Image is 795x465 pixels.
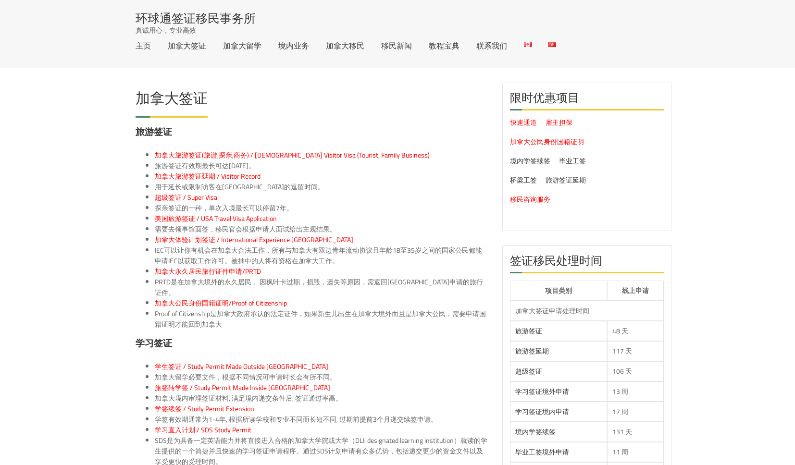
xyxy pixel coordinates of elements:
strong: 旅游签证 [136,123,172,140]
li: 用于延长或限制访客在[GEOGRAPHIC_DATA]的逗留时间。 [155,182,488,192]
a: 境内学签续签 [510,155,550,167]
a: 主页 [136,42,151,49]
a: 美国旅游签证 / USA Travel Visa Application [155,212,277,225]
a: 超级签证 / Super Visa [155,191,217,204]
a: 旅游签证 [515,325,542,337]
img: 繁体 [548,42,556,47]
a: 学习签证境内申请 [515,405,569,418]
a: 加拿大体验计划签证 / International Experience [GEOGRAPHIC_DATA] [155,233,353,246]
img: EN [524,42,532,47]
a: 雇主担保 [546,116,572,129]
a: 旅签转学签 / Study Permit Made Inside [GEOGRAPHIC_DATA] [155,381,330,394]
td: 131 天 [607,422,664,442]
a: 加拿大旅游签证延期 / Visitor Record [155,170,261,183]
td: 13 周 [607,381,664,402]
li: 需要去领事馆面签，移民官会根据申请人面试给出主观结果。 [155,224,488,234]
a: 快速通道 [510,116,537,129]
h2: 签证移民处理时间 [510,253,664,273]
a: 联系我们 [476,42,507,49]
a: 加拿大公民身份国籍证明 [510,135,584,148]
a: 境内学签续签 [515,426,556,438]
a: 学签续签 / Study Permit Extension [155,403,254,415]
th: 项目类别 [510,281,607,301]
a: 环球通签证移民事务所 [136,12,256,24]
a: 加拿大留学 [223,42,261,49]
a: 学生签证 / Study Permit Made Outside [GEOGRAPHIC_DATA] [155,360,328,373]
span: 真诚用心，专业高效 [136,25,196,35]
td: 17 周 [607,402,664,422]
a: 旅游签证延期 [546,174,586,186]
a: 桥梁工签 [510,174,537,186]
li: 学签有效期通常为1-4年, 根据所读学校和专业不同而长短不同, 过期前提前3个月递交续签申请。 [155,414,488,425]
a: 学习签证境外申请 [515,385,569,398]
a: 移民新闻 [381,42,412,49]
a: 旅游签延期 [515,345,549,357]
li: 旅游签证有效期最长可达[DATE]。 [155,160,488,171]
h2: 加拿大签证 [136,91,208,110]
a: 加拿大移民 [326,42,364,49]
a: 境内业务 [278,42,309,49]
td: 117 天 [607,341,664,361]
li: 加拿大留学必要文件，根据不同情况可申请时长会有所不同。 [155,372,488,382]
a: 加拿大旅游签证(旅游,探亲,商务) / [DEMOGRAPHIC_DATA] Visitor Visa (Tourist, Family Business) [155,149,430,161]
li: Proof of Citizenship是加拿大政府承认的法定证件，如果新生儿出生在加拿大境外而且是加拿大公民，需要申请国籍证明才能回到加拿大 [155,308,488,330]
td: 48 天 [607,321,664,341]
a: 毕业工签 [559,155,586,167]
a: 学习直入计划 / SDS Study Permit [155,424,251,436]
a: 教程宝典 [429,42,460,49]
li: 探亲签证的一种，单次入境最长可以停留7年。 [155,203,488,213]
a: 加拿大永久居民旅行证件申请/PRTD [155,265,261,278]
th: 线上申请 [607,281,664,301]
li: IEC可以让你有机会在加拿大合法工作，所有与加拿大有双边青年流动协议且年龄18至35岁之间的国家公民都能申请IEC以获取工作许可。被抽中的人将有资格在加拿大工作。 [155,245,488,266]
strong: 学习签证 [136,334,172,352]
a: 超级签证 [515,365,542,378]
li: PRTD是在加拿大境外的永久居民， 因枫叶卡过期，损毁，遗失等原因，需返回[GEOGRAPHIC_DATA]申请的旅行证件。 [155,277,488,298]
td: 11 周 [607,442,664,462]
h2: 限时优惠项目 [510,90,664,110]
a: 加拿大签证 [168,42,206,49]
li: 加拿大境内审理签证材料, 满足境内递交条件后, 签证通过率高。 [155,393,488,404]
a: 移民咨询服务 [510,193,550,206]
div: 加拿大签证申请处理时间 [515,306,658,316]
a: 毕业工签境外申请 [515,446,569,458]
td: 106 天 [607,361,664,381]
a: 加拿大公民身份国籍证明/Proof of Citizenship [155,297,287,309]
